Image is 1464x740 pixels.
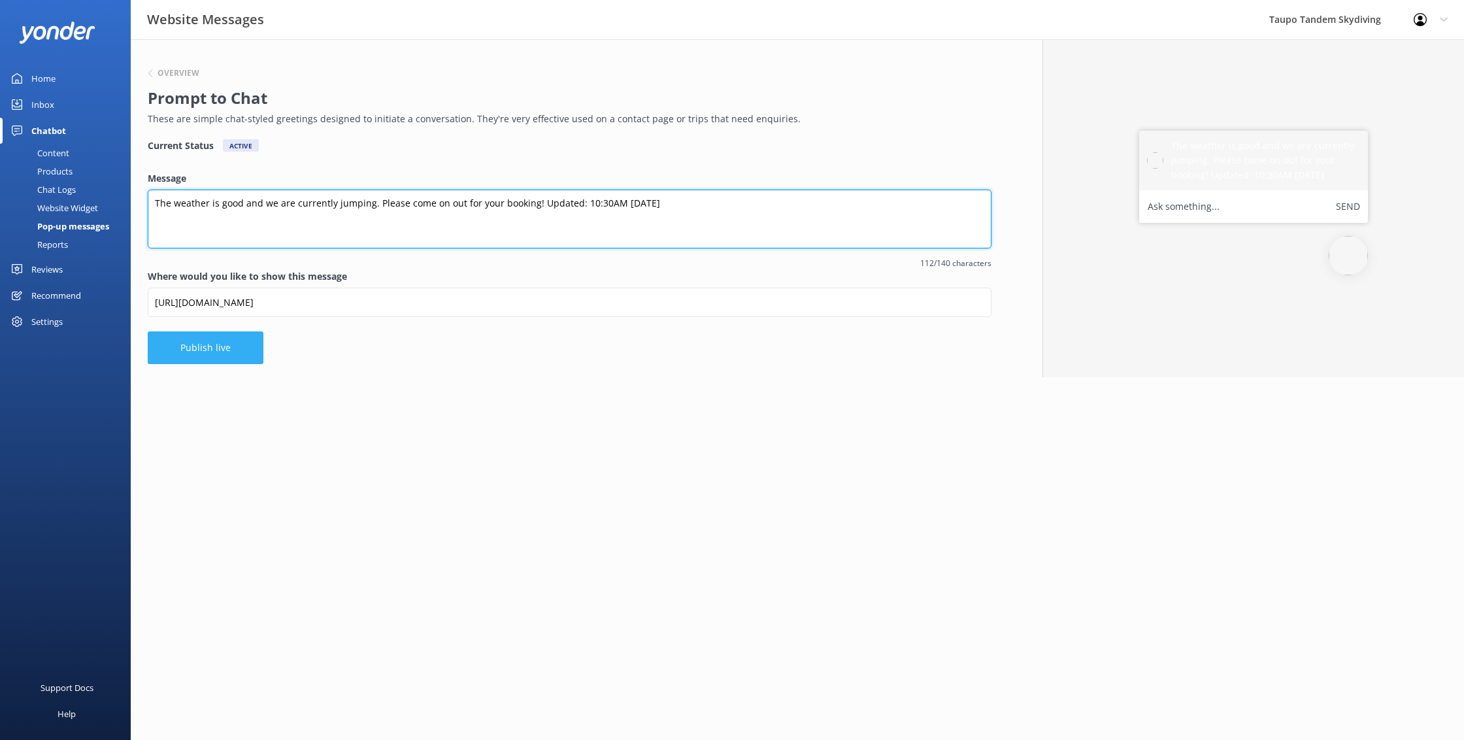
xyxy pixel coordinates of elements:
div: Products [8,162,73,180]
div: Chat Logs [8,180,76,199]
h4: Current Status [148,139,214,152]
img: yonder-white-logo.png [20,22,95,43]
a: Chat Logs [8,180,131,199]
label: Message [148,171,991,186]
div: Home [31,65,56,92]
div: Reviews [31,256,63,282]
div: Help [58,701,76,727]
input: https://www.example.com/page [148,288,991,317]
a: Pop-up messages [8,217,131,235]
div: Reports [8,235,68,254]
label: Ask something... [1148,198,1220,215]
div: Support Docs [41,675,93,701]
button: Overview [148,69,199,77]
span: 112/140 characters [148,257,991,269]
div: Active [223,139,259,152]
a: Products [8,162,131,180]
div: Content [8,144,69,162]
div: Recommend [31,282,81,309]
a: Content [8,144,131,162]
a: Reports [8,235,131,254]
h6: Overview [158,69,199,77]
button: Send [1336,198,1360,215]
textarea: The weather is good and we are currently jumping. Please come on out for your booking! Updated: 1... [148,190,991,248]
div: Inbox [31,92,54,118]
div: Pop-up messages [8,217,109,235]
a: Website Widget [8,199,131,217]
p: These are simple chat-styled greetings designed to initiate a conversation. They're very effectiv... [148,112,985,126]
div: Website Widget [8,199,98,217]
div: Settings [31,309,63,335]
label: Where would you like to show this message [148,269,991,284]
h3: Website Messages [147,9,264,30]
button: Publish live [148,331,263,364]
h2: Prompt to Chat [148,86,985,110]
div: Chatbot [31,118,66,144]
h5: The weather is good and we are currently jumping. Please come on out for your booking! Updated: 1... [1171,139,1360,182]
